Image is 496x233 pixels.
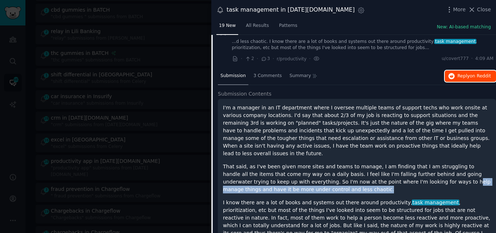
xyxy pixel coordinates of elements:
span: Patterns [279,23,297,29]
span: Submission Contents [218,90,272,98]
span: task management [434,39,476,44]
a: 19 New [216,20,238,35]
span: 3 [261,56,270,62]
span: on Reddit [470,73,491,79]
span: u/covert777 [442,56,469,62]
span: More [453,6,466,13]
span: 3 Comments [253,73,282,79]
span: task management [412,200,459,205]
span: · [257,55,258,63]
button: Replyon Reddit [445,71,496,82]
span: · [309,55,310,63]
span: All Results [246,23,269,29]
a: Patterns [277,20,300,35]
span: Summary [289,73,311,79]
span: Reply [458,73,491,80]
div: task management in [DATE][DOMAIN_NAME] [227,5,355,15]
span: Close [477,6,491,13]
span: Submission [220,73,246,79]
p: That said, as I've been given more sites and teams to manage, I am finding that I am struggling t... [223,163,491,193]
span: · [241,55,242,63]
a: ...d less chaotic. I know there are a lot of books and systems out there around productivity,task... [232,39,494,51]
button: New: AI-based matching [437,24,491,31]
a: All Results [243,20,271,35]
button: Close [468,6,491,13]
span: 19 New [219,23,236,29]
span: · [273,55,274,63]
span: · [471,56,473,62]
span: r/productivity [277,56,306,61]
button: More [446,6,466,13]
p: I'm a manager in an IT department where I oversee multiple teams of support techs who work onsite... [223,104,491,157]
span: 4:09 AM [475,56,493,62]
span: 2 [245,56,254,62]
